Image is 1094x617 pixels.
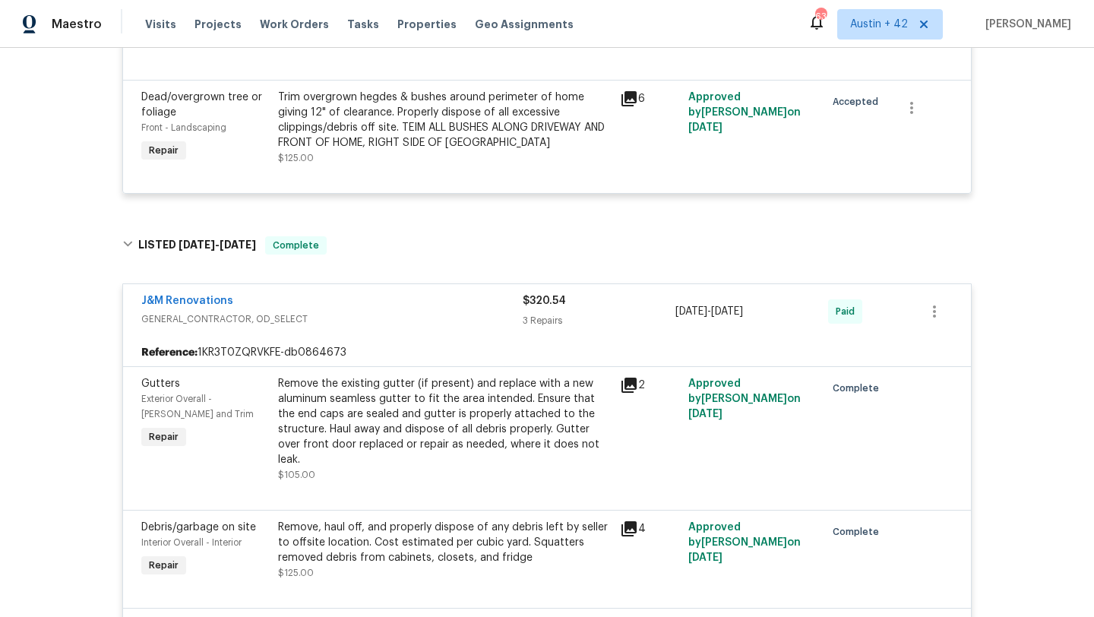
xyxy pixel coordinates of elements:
[278,90,611,150] div: Trim overgrown hegdes & bushes around perimeter of home giving 12" of clearance. Properly dispose...
[523,296,566,306] span: $320.54
[278,153,314,163] span: $125.00
[194,17,242,32] span: Projects
[141,345,198,360] b: Reference:
[141,522,256,533] span: Debris/garbage on site
[833,94,884,109] span: Accepted
[141,538,242,547] span: Interior Overall - Interior
[220,239,256,250] span: [DATE]
[523,313,675,328] div: 3 Repairs
[141,312,523,327] span: GENERAL_CONTRACTOR, OD_SELECT
[143,143,185,158] span: Repair
[620,376,679,394] div: 2
[179,239,256,250] span: -
[688,409,722,419] span: [DATE]
[141,378,180,389] span: Gutters
[267,238,325,253] span: Complete
[620,520,679,538] div: 4
[397,17,457,32] span: Properties
[347,19,379,30] span: Tasks
[815,9,826,24] div: 635
[278,376,611,467] div: Remove the existing gutter (if present) and replace with a new aluminum seamless gutter to fit th...
[278,470,315,479] span: $105.00
[143,429,185,445] span: Repair
[475,17,574,32] span: Geo Assignments
[141,92,262,118] span: Dead/overgrown tree or foliage
[179,239,215,250] span: [DATE]
[145,17,176,32] span: Visits
[123,339,971,366] div: 1KR3T0ZQRVKFE-db0864673
[278,568,314,577] span: $125.00
[836,304,861,319] span: Paid
[620,90,679,108] div: 6
[979,17,1071,32] span: [PERSON_NAME]
[141,296,233,306] a: J&M Renovations
[833,381,885,396] span: Complete
[850,17,908,32] span: Austin + 42
[688,552,722,563] span: [DATE]
[118,221,976,270] div: LISTED [DATE]-[DATE]Complete
[143,558,185,573] span: Repair
[688,122,722,133] span: [DATE]
[141,123,226,132] span: Front - Landscaping
[260,17,329,32] span: Work Orders
[688,522,801,563] span: Approved by [PERSON_NAME] on
[141,394,254,419] span: Exterior Overall - [PERSON_NAME] and Trim
[688,92,801,133] span: Approved by [PERSON_NAME] on
[675,306,707,317] span: [DATE]
[52,17,102,32] span: Maestro
[138,236,256,255] h6: LISTED
[688,378,801,419] span: Approved by [PERSON_NAME] on
[278,520,611,565] div: Remove, haul off, and properly dispose of any debris left by seller to offsite location. Cost est...
[711,306,743,317] span: [DATE]
[833,524,885,539] span: Complete
[675,304,743,319] span: -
